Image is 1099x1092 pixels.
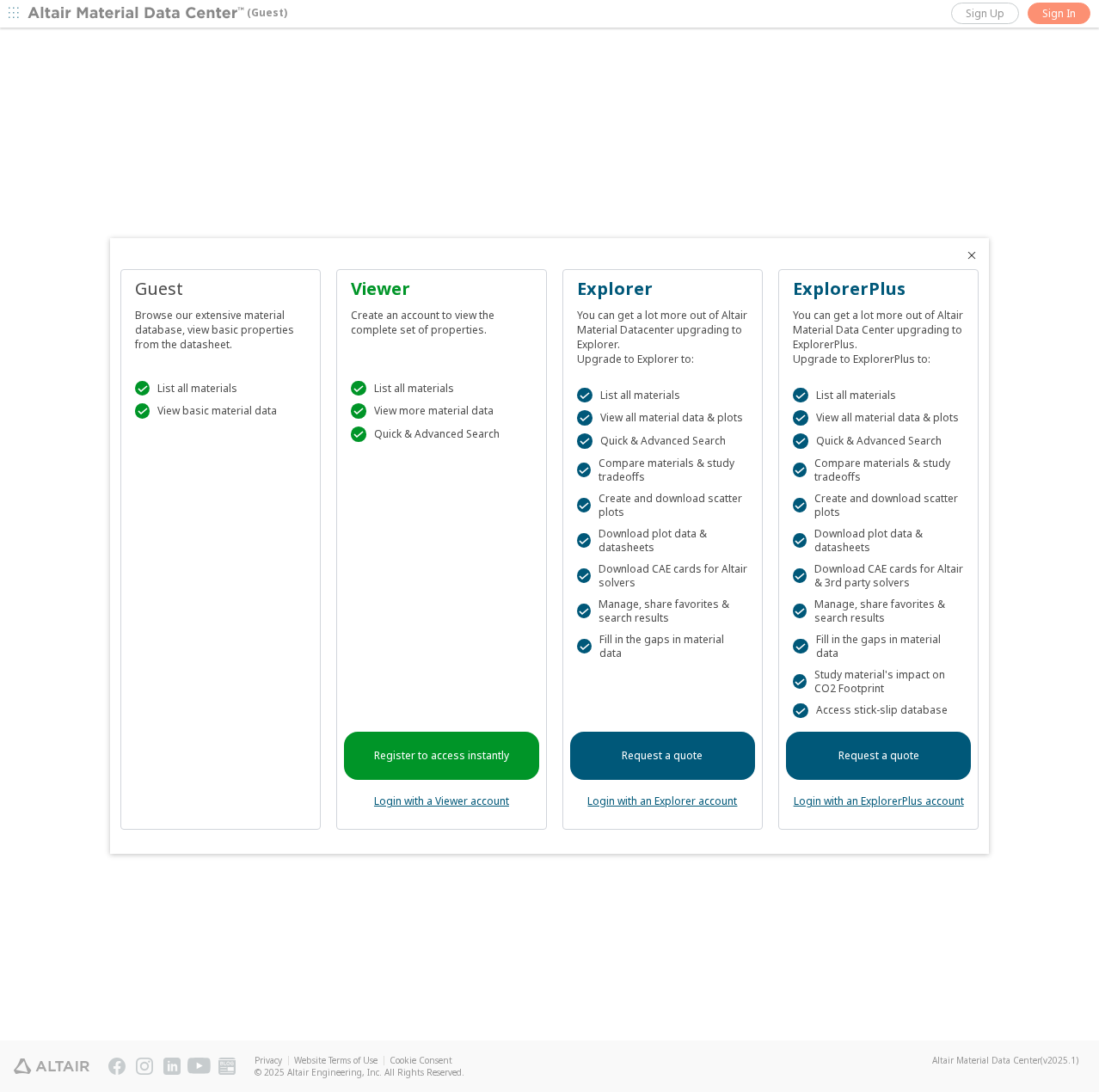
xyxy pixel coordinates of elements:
[577,457,748,484] div: Compare materials & study tradeoffs
[135,301,306,352] div: Browse our extensive material database, view basic properties from the datasheet.
[793,410,808,426] div: 
[577,301,748,366] div: You can get a lot more out of Altair Material Datacenter upgrading to Explorer. Upgrade to Explor...
[793,568,807,584] div: 
[135,381,306,396] div: List all materials
[351,426,366,442] div: 
[351,277,532,301] div: Viewer
[793,388,964,403] div: List all materials
[793,301,964,366] div: You can get a lot more out of Altair Material Data Center upgrading to ExplorerPlus. Upgrade to E...
[577,433,748,449] div: Quick & Advanced Search
[374,794,509,808] a: Login with a Viewer account
[577,527,748,555] div: Download plot data & datasheets
[570,732,755,780] a: Request a quote
[793,492,964,519] div: Create and download scatter plots
[577,639,592,654] div: 
[793,562,964,590] div: Download CAE cards for Altair & 3rd party solvers
[577,433,592,449] div: 
[587,794,737,808] a: Login with an Explorer account
[577,388,748,403] div: List all materials
[351,381,366,396] div: 
[351,403,532,419] div: View more material data
[351,381,532,396] div: List all materials
[577,463,591,478] div: 
[793,433,808,449] div: 
[793,527,964,555] div: Download plot data & datasheets
[577,598,748,625] div: Manage, share favorites & search results
[344,732,539,780] a: Register to access instantly
[135,403,150,419] div: 
[793,633,964,660] div: Fill in the gaps in material data
[351,403,366,419] div: 
[351,301,532,337] div: Create an account to view the complete set of properties.
[351,426,532,442] div: Quick & Advanced Search
[577,604,591,619] div: 
[793,498,807,513] div: 
[577,410,748,426] div: View all material data & plots
[793,668,964,696] div: Study material's impact on CO2 Footprint
[794,794,964,808] a: Login with an ExplorerPlus account
[793,533,807,549] div: 
[793,604,807,619] div: 
[135,277,306,301] div: Guest
[135,381,150,396] div: 
[793,598,964,625] div: Manage, share favorites & search results
[577,410,592,426] div: 
[135,403,306,419] div: View basic material data
[793,277,964,301] div: ExplorerPlus
[793,457,964,484] div: Compare materials & study tradeoffs
[793,703,964,719] div: Access stick-slip database
[577,568,591,584] div: 
[577,388,592,403] div: 
[577,492,748,519] div: Create and download scatter plots
[793,388,808,403] div: 
[577,498,591,513] div: 
[577,533,591,549] div: 
[786,732,971,780] a: Request a quote
[793,674,807,690] div: 
[793,433,964,449] div: Quick & Advanced Search
[965,248,979,262] button: Close
[793,463,807,478] div: 
[577,277,748,301] div: Explorer
[793,639,807,654] div: 
[577,562,748,590] div: Download CAE cards for Altair solvers
[793,410,964,426] div: View all material data & plots
[577,633,748,660] div: Fill in the gaps in material data
[793,703,808,719] div: 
